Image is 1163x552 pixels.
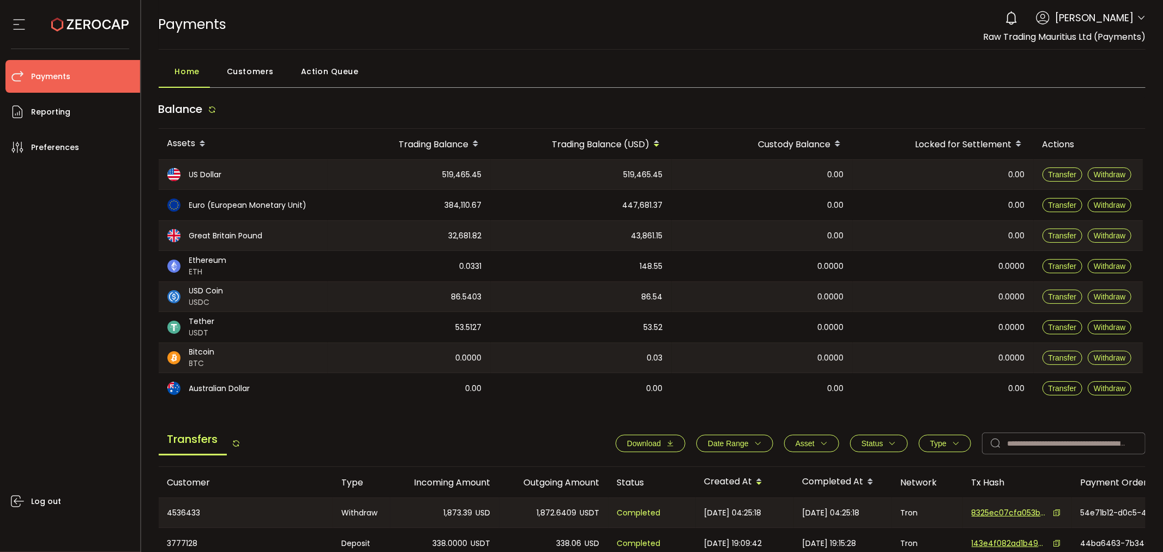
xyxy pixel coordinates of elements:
div: Network [892,476,963,489]
img: usdt_portfolio.svg [167,321,180,334]
div: Outgoing Amount [499,476,608,489]
button: Type [919,435,971,452]
span: 0.0000 [818,352,844,364]
span: Withdraw [1094,231,1125,240]
span: USDT [471,537,491,550]
button: Withdraw [1088,351,1131,365]
span: 0.0000 [818,321,844,334]
span: 53.5127 [456,321,482,334]
span: USDC [189,297,224,308]
button: Withdraw [1088,198,1131,212]
span: Ethereum [189,255,227,266]
div: Completed At [794,473,892,491]
span: Transfer [1048,201,1077,209]
img: usd_portfolio.svg [167,168,180,181]
button: Transfer [1043,167,1083,182]
span: 86.54 [642,291,663,303]
span: Home [175,61,200,82]
span: 0.0000 [999,321,1025,334]
div: Trading Balance (USD) [491,135,672,153]
div: Customer [159,476,333,489]
button: Download [616,435,685,452]
span: Transfer [1048,262,1077,271]
span: 0.0000 [999,352,1025,364]
button: Withdraw [1088,167,1131,182]
span: 0.00 [466,382,482,395]
span: BTC [189,358,215,369]
button: Withdraw [1088,229,1131,243]
span: Bitcoin [189,346,215,358]
span: Withdraw [1094,323,1125,332]
span: 0.0000 [818,291,844,303]
button: Transfer [1043,198,1083,212]
span: Withdraw [1094,170,1125,179]
span: USDT [580,507,600,519]
div: Tx Hash [963,476,1072,489]
span: Transfer [1048,231,1077,240]
span: Status [861,439,883,448]
span: 384,110.67 [445,199,482,212]
div: Trading Balance [328,135,491,153]
img: aud_portfolio.svg [167,382,180,395]
button: Withdraw [1088,290,1131,304]
span: 0.0000 [999,260,1025,273]
button: Asset [784,435,839,452]
span: 0.00 [828,169,844,181]
div: Locked for Settlement [853,135,1034,153]
span: Preferences [31,140,79,155]
span: Withdraw [1094,353,1125,362]
span: Reporting [31,104,70,120]
span: Euro (European Monetary Unit) [189,200,307,211]
span: 0.00 [828,382,844,395]
div: Created At [696,473,794,491]
span: 1,872.6409 [537,507,577,519]
button: Date Range [696,435,773,452]
span: [DATE] 04:25:18 [803,507,860,519]
span: Transfers [159,424,227,455]
button: Transfer [1043,381,1083,395]
span: 0.0000 [999,291,1025,303]
div: Custody Balance [672,135,853,153]
span: Tether [189,316,215,327]
img: btc_portfolio.svg [167,351,180,364]
span: Withdraw [1094,292,1125,301]
span: Action Queue [301,61,359,82]
span: Payments [31,69,70,85]
span: Australian Dollar [189,383,250,394]
div: Assets [159,135,328,153]
span: Balance [159,101,203,117]
span: USD [476,507,491,519]
button: Transfer [1043,229,1083,243]
span: 32,681.82 [449,230,482,242]
span: 0.03 [647,352,663,364]
span: 519,465.45 [443,169,482,181]
iframe: Chat Widget [1037,434,1163,552]
span: 519,465.45 [624,169,663,181]
span: 0.00 [828,230,844,242]
span: 0.0331 [460,260,482,273]
div: Incoming Amount [390,476,499,489]
span: Great Britain Pound [189,230,263,242]
span: 338.06 [557,537,582,550]
div: Withdraw [333,498,390,527]
button: Transfer [1043,351,1083,365]
div: Tron [892,498,963,527]
img: usdc_portfolio.svg [167,290,180,303]
span: Customers [227,61,274,82]
span: Withdraw [1094,201,1125,209]
span: [DATE] 19:09:42 [704,537,762,550]
span: ETH [189,266,227,278]
span: 1,873.39 [444,507,473,519]
span: Payments [159,15,227,34]
button: Withdraw [1088,381,1131,395]
span: Completed [617,507,661,519]
span: Asset [796,439,815,448]
span: Log out [31,494,61,509]
span: Date Range [708,439,749,448]
span: Type [930,439,947,448]
span: 0.00 [1009,169,1025,181]
span: Transfer [1048,384,1077,393]
span: Transfer [1048,170,1077,179]
span: USD Coin [189,285,224,297]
